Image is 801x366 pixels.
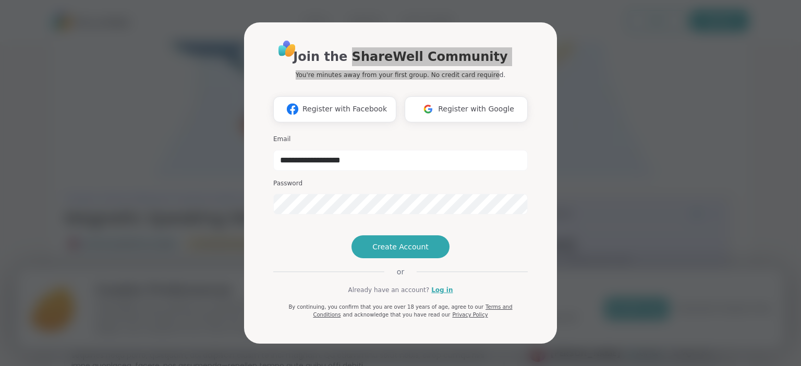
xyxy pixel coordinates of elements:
button: Create Account [351,235,450,258]
p: You're minutes away from your first group. No credit card required. [296,70,505,80]
span: Register with Google [438,104,514,115]
span: or [384,267,417,277]
span: and acknowledge that you have read our [343,312,450,318]
h1: Join the ShareWell Community [293,47,507,66]
a: Privacy Policy [452,312,488,318]
button: Register with Google [405,96,528,122]
span: Already have an account? [348,285,429,295]
h3: Email [273,135,528,144]
img: ShareWell Logomark [283,99,302,119]
span: By continuing, you confirm that you are over 18 years of age, agree to our [288,304,483,310]
h3: Password [273,179,528,188]
img: ShareWell Logomark [418,99,438,119]
a: Terms and Conditions [313,304,512,318]
span: Create Account [372,242,429,252]
img: ShareWell Logo [275,37,299,60]
a: Log in [431,285,453,295]
span: Register with Facebook [302,104,387,115]
button: Register with Facebook [273,96,396,122]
